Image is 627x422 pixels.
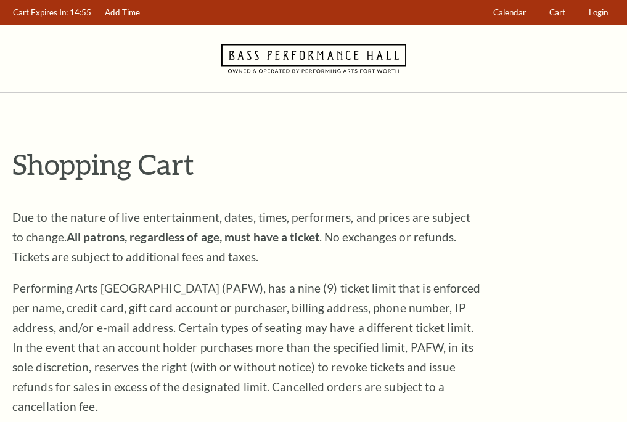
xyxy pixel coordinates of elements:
[13,7,68,17] span: Cart Expires In:
[99,1,146,25] a: Add Time
[493,7,526,17] span: Calendar
[12,148,615,180] p: Shopping Cart
[67,230,319,244] strong: All patrons, regardless of age, must have a ticket
[549,7,565,17] span: Cart
[583,1,614,25] a: Login
[488,1,532,25] a: Calendar
[589,7,608,17] span: Login
[12,278,481,416] p: Performing Arts [GEOGRAPHIC_DATA] (PAFW), has a nine (9) ticket limit that is enforced per name, ...
[70,7,91,17] span: 14:55
[544,1,572,25] a: Cart
[12,210,470,264] span: Due to the nature of live entertainment, dates, times, performers, and prices are subject to chan...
